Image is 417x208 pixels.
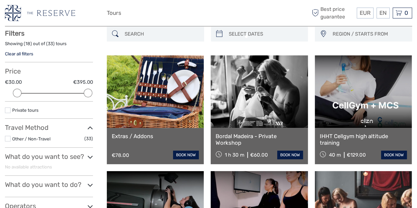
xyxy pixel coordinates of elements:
[5,79,22,86] label: €30.00
[226,28,305,40] input: SELECT DATES
[5,5,75,21] img: 3278-36be6d4b-08c9-4979-a83f-cba5f6b699ea_logo_small.png
[376,8,390,18] div: EN
[225,152,244,158] span: 1 h 30 m
[12,107,39,113] a: Private tours
[76,10,84,18] button: Open LiveChat chat widget
[250,152,268,158] div: €60.00
[122,28,201,40] input: SEARCH
[5,67,93,75] h3: Price
[173,151,199,159] a: book now
[5,164,52,169] span: No available attractions
[347,152,366,158] div: €129.00
[112,133,199,139] a: Extras / Addons
[5,181,93,189] h3: What do you want to do?
[329,29,409,40] button: REGION / STARTS FROM
[5,153,93,161] h3: What do you want to see?
[48,41,53,47] label: 33
[112,152,129,158] div: €78.00
[216,133,303,146] a: Bordal Madeira - Private Workshop
[5,124,93,132] h3: Travel Method
[403,10,409,16] span: 0
[329,152,341,158] span: 40 m
[5,29,24,37] strong: Filters
[5,51,33,56] a: Clear all filters
[12,136,50,141] a: Other / Non-Travel
[320,133,407,146] a: IHHT Cellgym high altitude training
[107,8,121,18] a: Tours
[381,151,407,159] a: book now
[84,135,93,142] span: (33)
[25,41,30,47] label: 18
[5,41,93,51] div: Showing ( ) out of ( ) tours
[9,12,74,17] p: We're away right now. Please check back later!
[73,79,93,86] label: €395.00
[360,10,371,16] span: EUR
[310,6,355,20] span: Best price guarantee
[277,151,303,159] a: book now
